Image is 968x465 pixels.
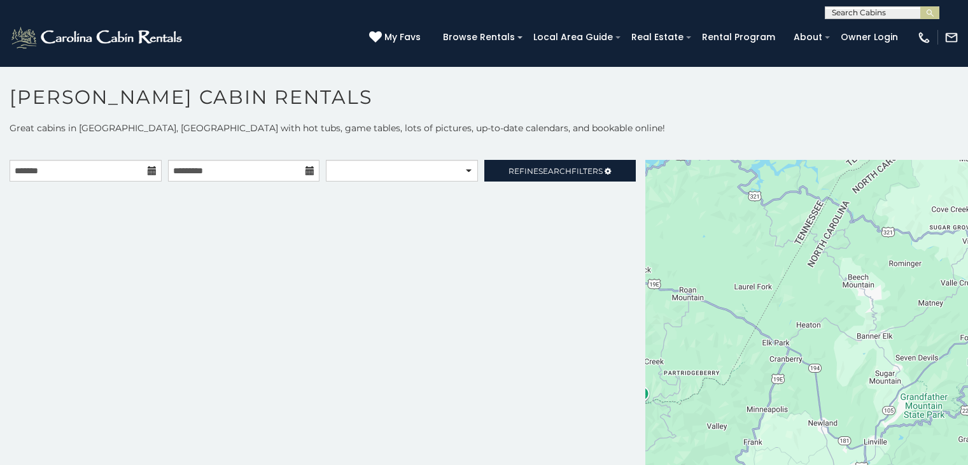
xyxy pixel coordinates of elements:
a: Owner Login [834,27,904,47]
span: Refine Filters [509,166,603,176]
a: RefineSearchFilters [484,160,636,182]
a: Local Area Guide [527,27,619,47]
a: Browse Rentals [437,27,521,47]
a: Rental Program [696,27,782,47]
span: Search [538,166,572,176]
span: My Favs [384,31,421,44]
img: mail-regular-white.png [944,31,958,45]
a: About [787,27,829,47]
a: Real Estate [625,27,690,47]
a: My Favs [369,31,424,45]
img: White-1-2.png [10,25,186,50]
img: phone-regular-white.png [917,31,931,45]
